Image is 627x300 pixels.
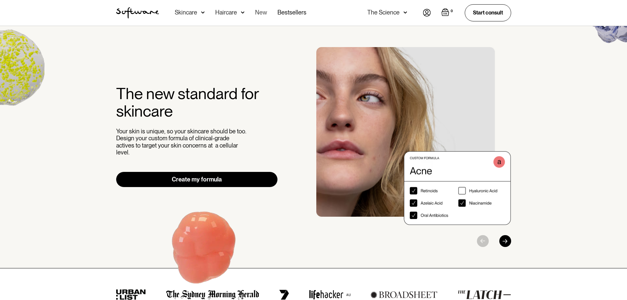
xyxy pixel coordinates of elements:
[175,9,197,16] div: Skincare
[163,209,245,290] img: Hydroquinone (skin lightening agent)
[116,289,146,300] img: urban list logo
[316,47,511,225] div: 1 / 3
[116,7,159,18] img: Software Logo
[465,4,511,21] a: Start consult
[404,9,407,16] img: arrow down
[449,8,454,14] div: 0
[367,9,400,16] div: The Science
[241,9,245,16] img: arrow down
[215,9,237,16] div: Haircare
[499,235,511,247] div: Next slide
[166,290,259,300] img: the Sydney morning herald logo
[116,128,248,156] p: Your skin is unique, so your skincare should be too. Design your custom formula of clinical-grade...
[371,291,437,298] img: broadsheet logo
[309,290,351,300] img: lifehacker logo
[116,7,159,18] a: home
[116,172,278,187] a: Create my formula
[441,8,454,17] a: Open empty cart
[116,85,278,120] h2: The new standard for skincare
[457,290,511,299] img: the latch logo
[201,9,205,16] img: arrow down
